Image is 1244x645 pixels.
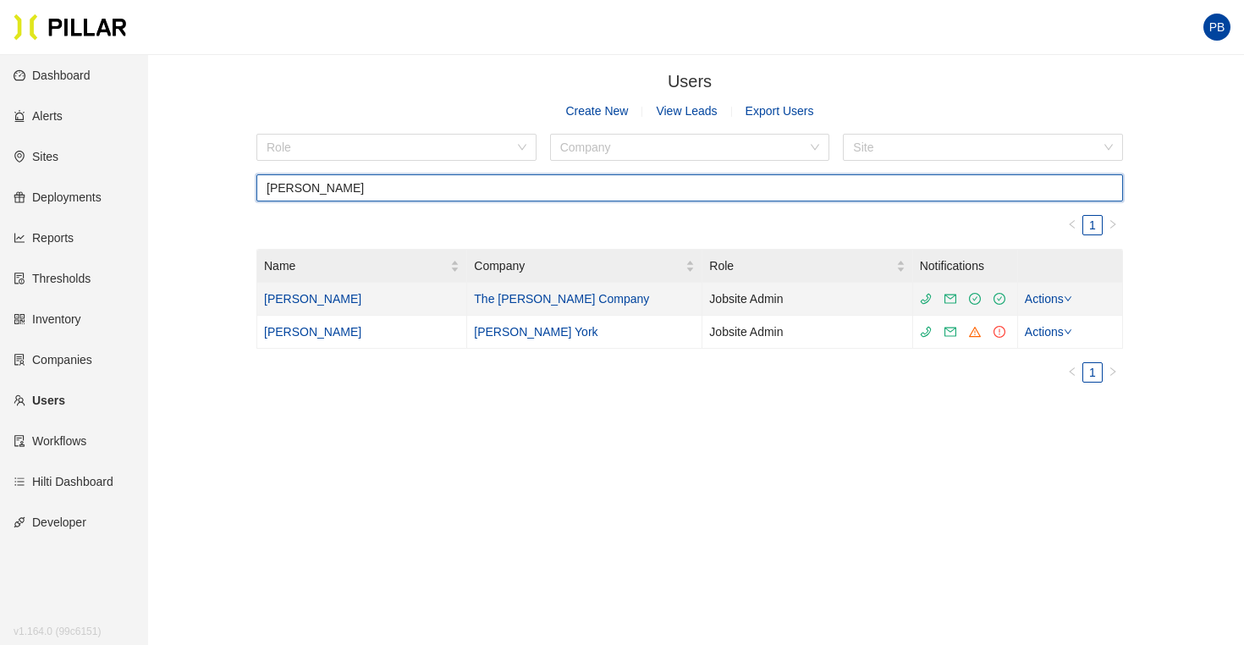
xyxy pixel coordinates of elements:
[474,292,649,306] a: The [PERSON_NAME] Company
[944,293,956,305] span: mail
[994,326,1005,338] span: exclamation-circle
[1064,295,1072,303] span: down
[566,102,629,120] a: Create New
[969,293,981,305] span: check-circle
[1062,215,1082,235] li: Previous Page
[656,104,717,118] a: View Leads
[14,475,113,488] a: barsHilti Dashboard
[920,326,932,338] span: phone
[1083,363,1102,382] a: 1
[1062,362,1082,383] button: left
[1108,367,1118,377] span: right
[264,256,450,275] span: Name
[264,325,361,339] a: [PERSON_NAME]
[256,174,1123,201] input: Search
[668,72,712,91] span: Users
[14,69,91,82] a: dashboardDashboard
[14,353,92,367] a: solutionCompanies
[14,231,74,245] a: line-chartReports
[474,256,685,275] span: Company
[969,326,981,338] span: warning
[1064,328,1072,336] span: down
[1082,215,1103,235] li: 1
[14,272,91,285] a: exceptionThresholds
[1025,325,1072,339] a: Actions
[14,109,63,123] a: alertAlerts
[14,434,86,448] a: auditWorkflows
[1062,215,1082,235] button: left
[1025,292,1072,306] a: Actions
[474,325,597,339] a: [PERSON_NAME] York
[1108,219,1118,229] span: right
[264,292,361,306] a: [PERSON_NAME]
[944,326,956,338] span: mail
[1067,219,1077,229] span: left
[1103,362,1123,383] button: right
[1082,362,1103,383] li: 1
[994,293,1005,305] span: check-circle
[14,394,65,407] a: teamUsers
[1209,14,1225,41] span: PB
[702,283,912,316] td: Jobsite Admin
[14,515,86,529] a: apiDeveloper
[14,312,81,326] a: qrcodeInventory
[1067,367,1077,377] span: left
[920,293,932,305] span: phone
[702,316,912,349] td: Jobsite Admin
[14,190,102,204] a: giftDeployments
[709,256,895,275] span: Role
[746,104,814,118] span: Export Users
[1103,215,1123,235] li: Next Page
[1062,362,1082,383] li: Previous Page
[14,150,58,163] a: environmentSites
[1083,216,1102,234] a: 1
[14,14,127,41] img: Pillar Technologies
[913,250,1018,283] th: Notifications
[1103,362,1123,383] li: Next Page
[1103,215,1123,235] button: right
